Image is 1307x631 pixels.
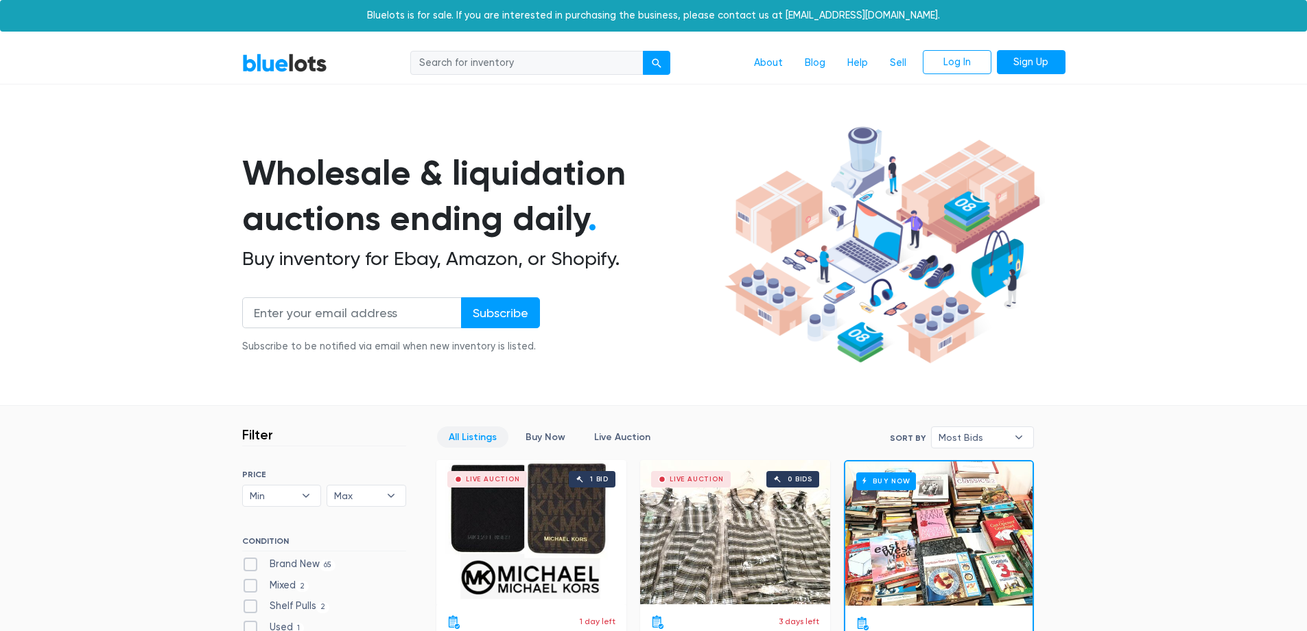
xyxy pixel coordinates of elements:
[242,470,406,479] h6: PRICE
[580,615,615,628] p: 1 day left
[743,50,794,76] a: About
[856,472,916,490] h6: Buy Now
[794,50,836,76] a: Blog
[670,476,724,483] div: Live Auction
[939,427,1007,448] span: Most Bids
[879,50,917,76] a: Sell
[320,560,336,571] span: 65
[845,461,1033,606] a: Buy Now
[590,476,609,483] div: 1 bid
[640,460,830,604] a: Live Auction 0 bids
[296,581,309,592] span: 2
[514,426,577,448] a: Buy Now
[720,120,1045,370] img: hero-ee84e7d0318cb26816c560f6b4441b76977f77a177738b4e94f68c95b2b83dbb.png
[242,599,330,614] label: Shelf Pulls
[242,150,720,242] h1: Wholesale & liquidation auctions ending daily
[377,485,405,506] b: ▾
[242,339,540,354] div: Subscribe to be notified via email when new inventory is listed.
[242,578,309,593] label: Mixed
[437,426,508,448] a: All Listings
[242,297,462,328] input: Enter your email address
[242,426,273,443] h3: Filter
[436,460,626,604] a: Live Auction 1 bid
[292,485,320,506] b: ▾
[242,247,720,271] h2: Buy inventory for Ebay, Amazon, or Shopify.
[242,53,327,73] a: BlueLots
[461,297,540,328] input: Subscribe
[1004,427,1033,448] b: ▾
[250,485,295,506] span: Min
[788,476,812,483] div: 0 bids
[923,50,991,75] a: Log In
[242,557,336,572] label: Brand New
[582,426,662,448] a: Live Auction
[779,615,819,628] p: 3 days left
[836,50,879,76] a: Help
[242,536,406,551] h6: CONDITION
[334,485,379,506] span: Max
[588,198,597,239] span: .
[890,432,926,444] label: Sort By
[316,602,330,613] span: 2
[410,51,644,76] input: Search for inventory
[997,50,1065,75] a: Sign Up
[466,476,520,483] div: Live Auction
